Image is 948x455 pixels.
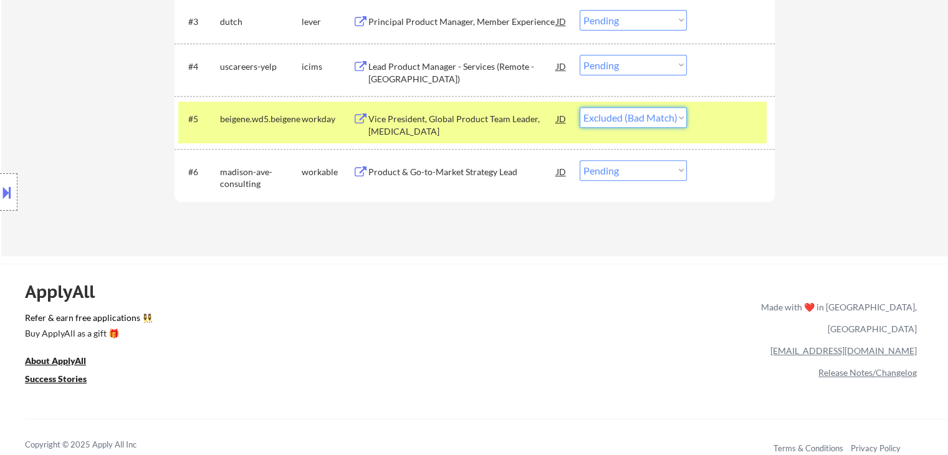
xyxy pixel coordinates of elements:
div: #3 [188,16,210,28]
div: lever [302,16,353,28]
a: Terms & Conditions [773,443,843,453]
div: JD [555,10,568,32]
a: About ApplyAll [25,354,103,370]
div: JD [555,160,568,183]
u: Success Stories [25,373,87,384]
a: Privacy Policy [851,443,901,453]
div: Made with ❤️ in [GEOGRAPHIC_DATA], [GEOGRAPHIC_DATA] [756,296,917,340]
div: Product & Go-to-Market Strategy Lead [368,166,557,178]
div: Lead Product Manager - Services (Remote - [GEOGRAPHIC_DATA]) [368,60,557,85]
div: JD [555,55,568,77]
div: dutch [220,16,302,28]
div: Buy ApplyAll as a gift 🎁 [25,329,150,338]
div: Vice President, Global Product Team Leader, [MEDICAL_DATA] [368,113,557,137]
div: workable [302,166,353,178]
div: uscareers-yelp [220,60,302,73]
a: Buy ApplyAll as a gift 🎁 [25,327,150,342]
div: Copyright © 2025 Apply All Inc [25,439,168,451]
a: Success Stories [25,372,103,388]
a: Refer & earn free applications 👯‍♀️ [25,314,500,327]
div: madison-ave-consulting [220,166,302,190]
div: workday [302,113,353,125]
a: Release Notes/Changelog [818,367,917,378]
div: #4 [188,60,210,73]
div: icims [302,60,353,73]
div: Principal Product Manager, Member Experience [368,16,557,28]
div: beigene.wd5.beigene [220,113,302,125]
div: JD [555,107,568,130]
a: [EMAIL_ADDRESS][DOMAIN_NAME] [770,345,917,356]
u: About ApplyAll [25,355,86,366]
